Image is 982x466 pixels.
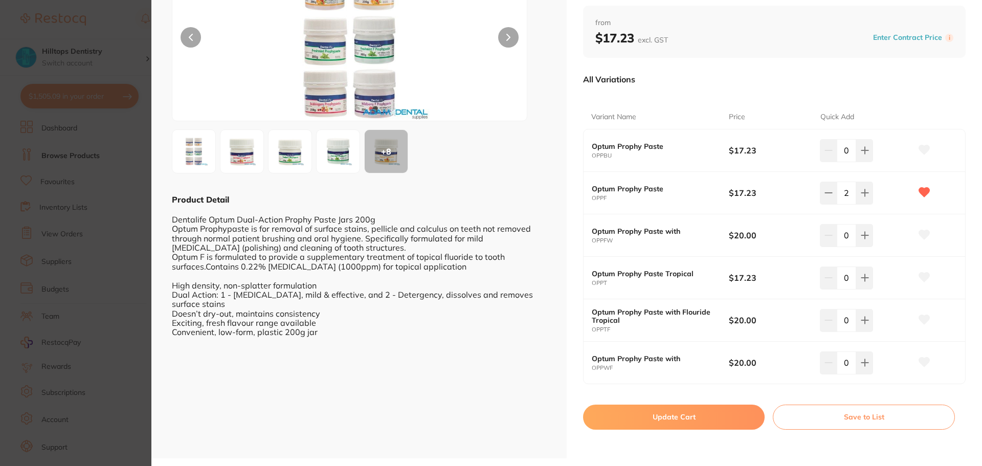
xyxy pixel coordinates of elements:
[175,133,212,170] img: VU0uanBn
[945,34,953,42] label: i
[320,133,356,170] img: LmpwZw
[592,142,715,150] b: Optum Prophy Paste
[224,133,260,170] img: LmpwZw
[592,365,729,371] small: OPPWF
[729,145,811,156] b: $17.23
[592,270,715,278] b: Optum Prophy Paste Tropical
[595,18,953,28] span: from
[592,326,729,333] small: OPPTF
[820,112,854,122] p: Quick Add
[595,30,668,46] b: $17.23
[592,195,729,202] small: OPPF
[638,35,668,45] span: excl. GST
[729,315,811,326] b: $20.00
[870,33,945,42] button: Enter Contract Price
[592,354,715,363] b: Optum Prophy Paste with
[729,230,811,241] b: $20.00
[172,194,229,205] b: Product Detail
[729,357,811,368] b: $20.00
[773,405,955,429] button: Save to List
[592,280,729,286] small: OPPT
[583,74,635,84] p: All Variations
[592,185,715,193] b: Optum Prophy Paste
[592,152,729,159] small: OPPBU
[365,130,408,173] div: + 8
[364,129,408,173] button: +8
[592,237,729,244] small: OPPFW
[591,112,636,122] p: Variant Name
[272,133,308,170] img: anBn
[592,308,715,324] b: Optum Prophy Paste with Flouride Tropical
[172,205,546,337] div: Dentalife Optum Dual-Action Prophy Paste Jars 200g Optum Prophypaste is for removal of surface st...
[729,187,811,198] b: $17.23
[592,227,715,235] b: Optum Prophy Paste with
[729,112,745,122] p: Price
[583,405,765,429] button: Update Cart
[729,272,811,283] b: $17.23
